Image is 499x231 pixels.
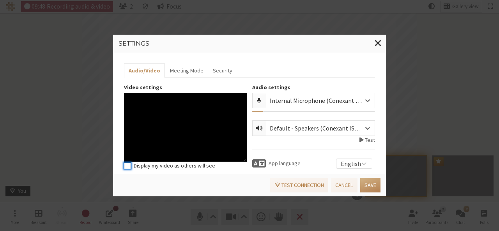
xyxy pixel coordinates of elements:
button: Cancel [331,178,357,192]
span: App language [266,158,303,169]
label: Audio settings [252,83,375,92]
a: Test connection [270,178,328,192]
button: Save [360,178,380,192]
button: Audio/Video [124,63,165,78]
div: Default - Speakers (Conexant ISST Audio) [270,123,375,133]
button: Security [208,63,237,78]
div: Internal Microphone (Conexant ISST Audio) [270,96,375,105]
button: Meeting Mode [165,63,208,78]
label: Video settings [124,83,247,92]
button: Test [359,136,375,144]
div: English selected [336,159,372,169]
h3: Settings [119,40,380,47]
label: Display my video as others will see [134,162,247,170]
button: Close modal [370,35,386,53]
